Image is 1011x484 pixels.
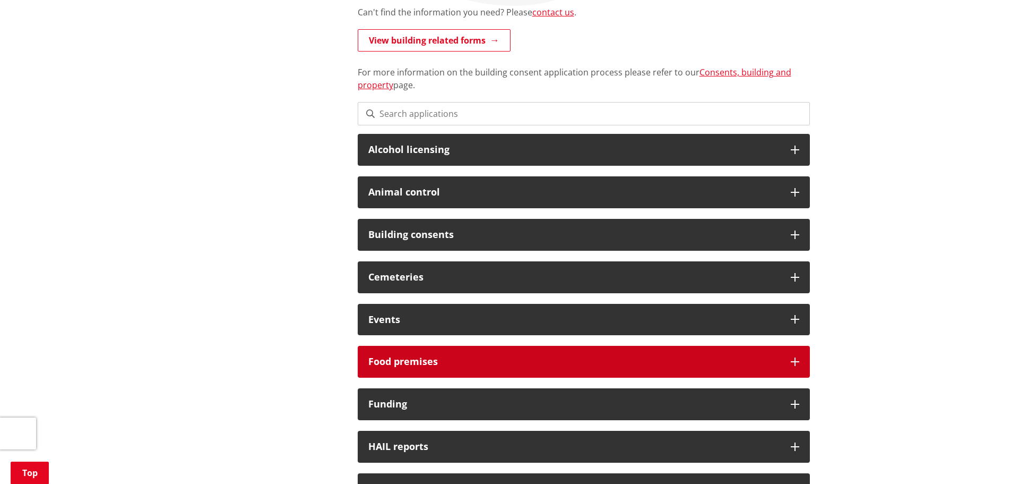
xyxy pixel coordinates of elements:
h3: Events [368,315,780,325]
p: Can't find the information you need? Please . [358,6,810,19]
a: Consents, building and property [358,66,791,91]
a: contact us [532,6,574,18]
iframe: Messenger Launcher [962,439,1000,478]
a: Top [11,462,49,484]
h3: Animal control [368,187,780,198]
h3: Building consents [368,230,780,240]
h3: HAIL reports [368,441,780,452]
a: View building related forms [358,29,511,52]
input: Search applications [358,102,810,125]
p: For more information on the building consent application process please refer to our page. [358,53,810,91]
h3: Cemeteries [368,272,780,283]
h3: Food premises [368,356,780,367]
h3: Funding [368,399,780,410]
h3: Alcohol licensing [368,145,780,155]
